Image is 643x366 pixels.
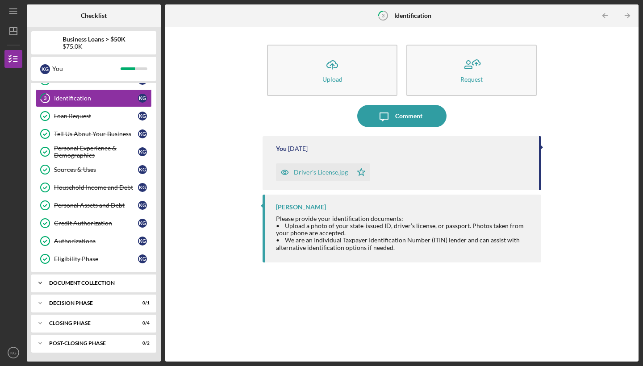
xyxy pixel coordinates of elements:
div: Personal Assets and Debt [54,202,138,209]
div: Identification [54,95,138,102]
button: Driver's License.jpg [276,163,370,181]
div: K G [138,219,147,228]
a: Personal Assets and DebtKG [36,196,152,214]
a: 3IdentificationKG [36,89,152,107]
b: Business Loans > $50K [63,36,125,43]
div: K G [138,201,147,210]
time: 2025-07-31 21:10 [288,145,308,152]
div: Sources & Uses [54,166,138,173]
div: 0 / 2 [134,341,150,346]
div: Comment [395,105,422,127]
div: Upload [322,76,342,83]
div: [PERSON_NAME] [276,204,326,211]
div: Tell Us About Your Business [54,130,138,137]
button: Comment [357,105,447,127]
button: Upload [267,45,397,96]
a: Credit AuthorizationKG [36,214,152,232]
a: Loan RequestKG [36,107,152,125]
div: Closing Phase [49,320,127,326]
tspan: 3 [44,96,46,101]
text: KG [10,350,17,355]
div: K G [138,237,147,245]
div: Household Income and Debt [54,184,138,191]
a: Personal Experience & DemographicsKG [36,143,152,161]
div: Please provide your identification documents: • Upload a photo of your state-issued ID, driver’s ... [276,215,532,251]
div: K G [40,64,50,74]
b: Identification [394,12,431,19]
div: You [52,61,121,76]
div: Loan Request [54,112,138,120]
div: Decision Phase [49,300,127,306]
b: Checklist [81,12,107,19]
div: $75.0K [63,43,125,50]
div: 0 / 4 [134,320,150,326]
div: Post-Closing Phase [49,341,127,346]
div: K G [138,183,147,192]
div: K G [138,165,147,174]
a: Sources & UsesKG [36,161,152,179]
div: Eligibility Phase [54,255,138,262]
div: Driver's License.jpg [294,169,348,176]
a: Eligibility PhaseKG [36,250,152,268]
div: K G [138,94,147,103]
div: You [276,145,287,152]
a: AuthorizationsKG [36,232,152,250]
button: Request [406,45,537,96]
div: K G [138,112,147,121]
a: Household Income and DebtKG [36,179,152,196]
div: Authorizations [54,237,138,245]
div: 0 / 1 [134,300,150,306]
div: Credit Authorization [54,220,138,227]
div: Document Collection [49,280,145,286]
div: Request [460,76,483,83]
button: KG [4,344,22,362]
a: Tell Us About Your BusinessKG [36,125,152,143]
div: K G [138,254,147,263]
div: K G [138,147,147,156]
div: K G [138,129,147,138]
div: Personal Experience & Demographics [54,145,138,159]
tspan: 3 [382,12,384,18]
